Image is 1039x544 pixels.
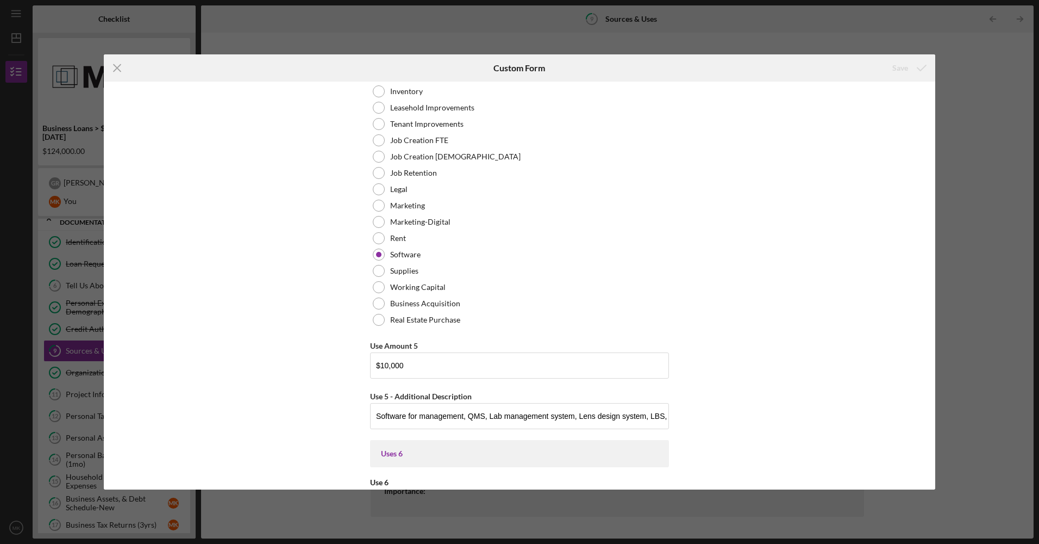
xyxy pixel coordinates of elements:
[390,136,448,145] label: Job Creation FTE
[881,57,935,79] button: Save
[370,392,472,401] label: Use 5 - Additional Description
[390,283,446,292] label: Working Capital
[493,63,545,73] h6: Custom Form
[390,185,408,194] label: Legal
[390,316,460,324] label: Real Estate Purchase
[370,341,418,350] label: Use Amount 5
[390,299,460,308] label: Business Acquisition
[390,250,421,259] label: Software
[390,120,464,128] label: Tenant Improvements
[390,234,406,243] label: Rent
[370,478,669,487] div: Use 6
[381,449,658,458] div: Uses 6
[390,87,423,96] label: Inventory
[390,103,474,112] label: Leasehold Improvements
[390,267,418,275] label: Supplies
[892,57,908,79] div: Save
[390,201,425,210] label: Marketing
[390,169,437,177] label: Job Retention
[390,218,450,226] label: Marketing-Digital
[390,152,521,161] label: Job Creation [DEMOGRAPHIC_DATA]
